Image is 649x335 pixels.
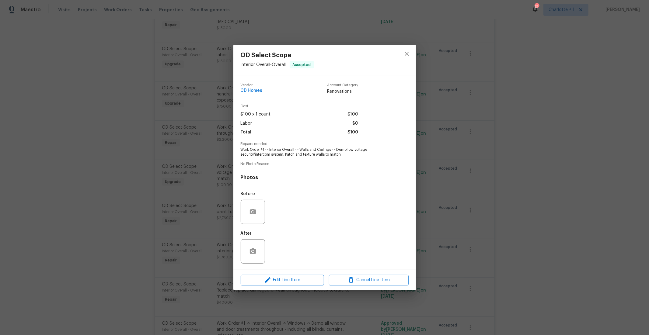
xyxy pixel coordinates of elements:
[347,110,358,119] span: $100
[241,83,263,87] span: Vendor
[241,110,271,119] span: $100 x 1 count
[241,231,252,236] h5: After
[241,147,392,157] span: Work Order #1 -> Interior Overall -> Walls and Ceilings -> Demo low voltage security/intercom sys...
[241,63,286,67] span: Interior Overall - Overall
[241,88,263,93] span: CD Homes
[241,52,314,59] span: OD Select Scope
[241,119,252,128] span: Labor
[327,88,358,95] span: Renovations
[400,47,414,61] button: close
[241,174,409,181] h4: Photos
[329,275,409,285] button: Cancel Line Item
[327,83,358,87] span: Account Category
[535,4,539,10] div: 75
[331,276,407,284] span: Cancel Line Item
[241,128,252,137] span: Total
[241,275,324,285] button: Edit Line Item
[347,128,358,137] span: $100
[241,192,255,196] h5: Before
[352,119,358,128] span: $0
[243,276,322,284] span: Edit Line Item
[241,142,409,146] span: Repairs needed
[241,162,409,166] span: No Photo Reason
[290,62,313,68] span: Accepted
[241,104,358,108] span: Cost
